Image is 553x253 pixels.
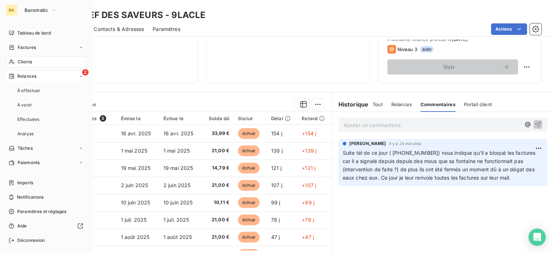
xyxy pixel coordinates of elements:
[271,234,280,240] span: 47 j
[421,101,455,107] span: Commentaires
[82,69,89,76] span: 2
[121,217,147,223] span: 1 juil. 2025
[6,4,17,16] div: BA
[163,182,191,188] span: 2 juin 2025
[121,148,148,154] span: 1 mai 2025
[206,130,229,137] span: 33,99 €
[302,217,314,223] span: +78 j
[238,145,260,156] span: échue
[6,220,86,232] a: Aide
[238,214,260,225] span: échue
[271,165,282,171] span: 121 j
[121,199,150,205] span: 10 juin 2025
[17,73,36,80] span: Relances
[389,141,422,146] span: il y a 24 minutes
[391,101,412,107] span: Relances
[17,180,33,186] span: Imports
[238,116,262,121] div: Statut
[302,130,316,136] span: +154 j
[302,116,328,121] div: Retard
[94,26,144,33] span: Contacts & Adresses
[18,145,33,152] span: Tâches
[491,23,527,35] button: Actions
[529,229,546,246] div: Open Intercom Messenger
[302,165,315,171] span: +121 j
[121,165,151,171] span: 19 mai 2025
[121,234,150,240] span: 1 août 2025
[206,216,229,223] span: 21,00 €
[238,128,260,139] span: échue
[333,100,369,109] h6: Historique
[238,163,260,173] span: échue
[206,199,229,206] span: 10,11 €
[387,59,518,74] button: Voir
[121,116,155,121] div: Émise le
[271,217,280,223] span: 78 j
[163,165,193,171] span: 19 mai 2025
[163,217,189,223] span: 1 juil. 2025
[17,208,66,215] span: Paramètres et réglages
[420,46,434,53] span: auto
[17,87,41,94] span: À effectuer
[373,101,383,107] span: Tout
[121,182,148,188] span: 2 juin 2025
[17,237,45,244] span: Déconnexion
[206,147,229,154] span: 21,00 €
[63,9,206,22] h3: LA CLEF DES SAVEURS - 9LACLE
[271,199,280,205] span: 99 j
[206,234,229,241] span: 21,00 €
[17,223,27,229] span: Aide
[302,148,316,154] span: +139 j
[271,116,293,121] div: Délai
[153,26,180,33] span: Paramètres
[163,199,193,205] span: 10 juin 2025
[206,164,229,172] span: 14,79 €
[271,182,282,188] span: 107 j
[17,131,34,137] span: Analyse
[163,234,192,240] span: 1 août 2025
[238,197,260,208] span: échue
[238,180,260,191] span: échue
[18,159,40,166] span: Paiements
[163,116,197,121] div: Échue le
[100,115,106,122] span: 8
[302,199,314,205] span: +99 j
[397,46,417,52] span: Niveau 3
[17,194,44,200] span: Notifications
[163,130,194,136] span: 16 avr. 2025
[464,101,492,107] span: Portail client
[206,116,229,121] div: Solde dû
[396,64,502,70] span: Voir
[17,102,32,108] span: À venir
[271,148,283,154] span: 139 j
[302,234,314,240] span: +47 j
[18,59,32,65] span: Clients
[163,148,190,154] span: 1 mai 2025
[24,7,48,13] span: Baromatic
[238,232,260,243] span: échue
[18,44,36,51] span: Factures
[271,130,282,136] span: 154 j
[206,182,229,189] span: 21,00 €
[121,130,151,136] span: 16 avr. 2025
[343,150,537,181] span: Suite tél de ce jour ( [PHONE_NUMBER]) nous indique qu'il a bloqué les factures car il a signalé ...
[17,116,40,123] span: Effectuées
[302,182,316,188] span: +107 j
[17,30,51,36] span: Tableau de bord
[349,140,386,147] span: [PERSON_NAME]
